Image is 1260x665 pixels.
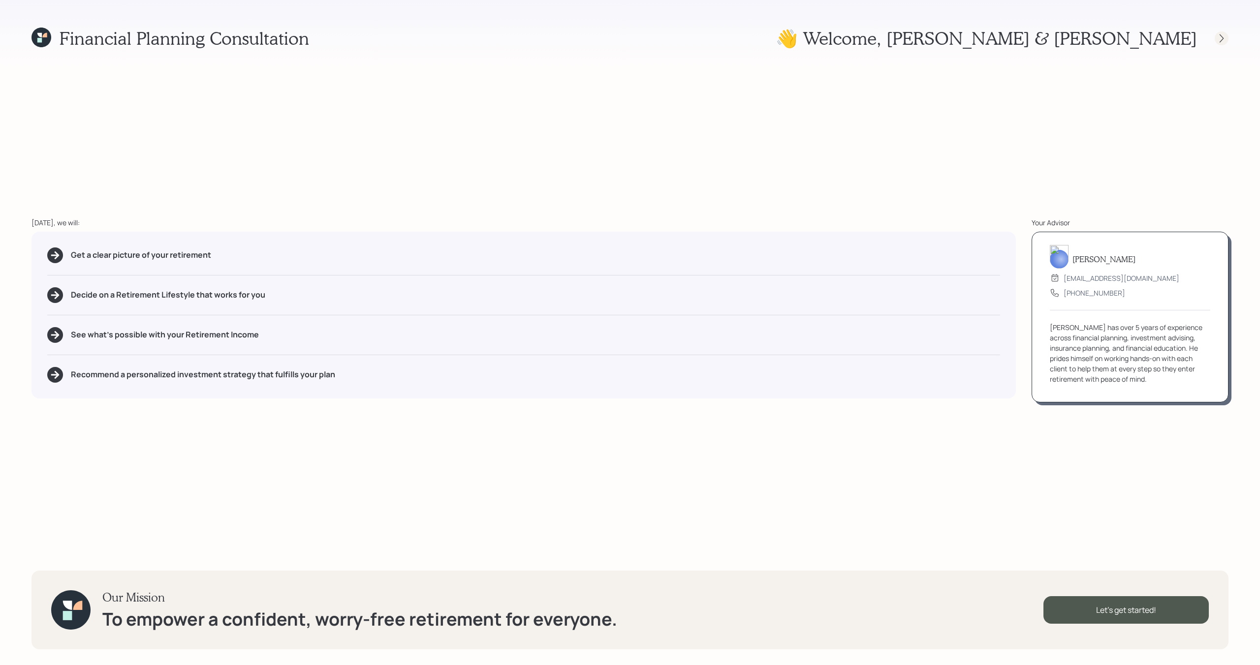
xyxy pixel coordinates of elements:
h5: [PERSON_NAME] [1072,254,1135,264]
div: Let's get started! [1043,596,1209,624]
div: [DATE], we will: [31,217,1016,228]
h5: Recommend a personalized investment strategy that fulfills your plan [71,370,335,379]
img: michael-russo-headshot.png [1050,245,1069,269]
div: [PERSON_NAME] has over 5 years of experience across financial planning, investment advising, insu... [1050,322,1210,384]
h5: Get a clear picture of your retirement [71,250,211,260]
div: [EMAIL_ADDRESS][DOMAIN_NAME] [1064,273,1179,283]
h5: See what's possible with your Retirement Income [71,330,259,339]
h1: To empower a confident, worry-free retirement for everyone. [102,608,617,630]
h5: Decide on a Retirement Lifestyle that works for you [71,290,265,300]
h3: Our Mission [102,590,617,605]
div: [PHONE_NUMBER] [1064,288,1125,298]
h1: Financial Planning Consultation [59,28,309,49]
div: Your Advisor [1032,217,1228,228]
h1: 👋 Welcome , [PERSON_NAME] & [PERSON_NAME] [776,28,1197,49]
